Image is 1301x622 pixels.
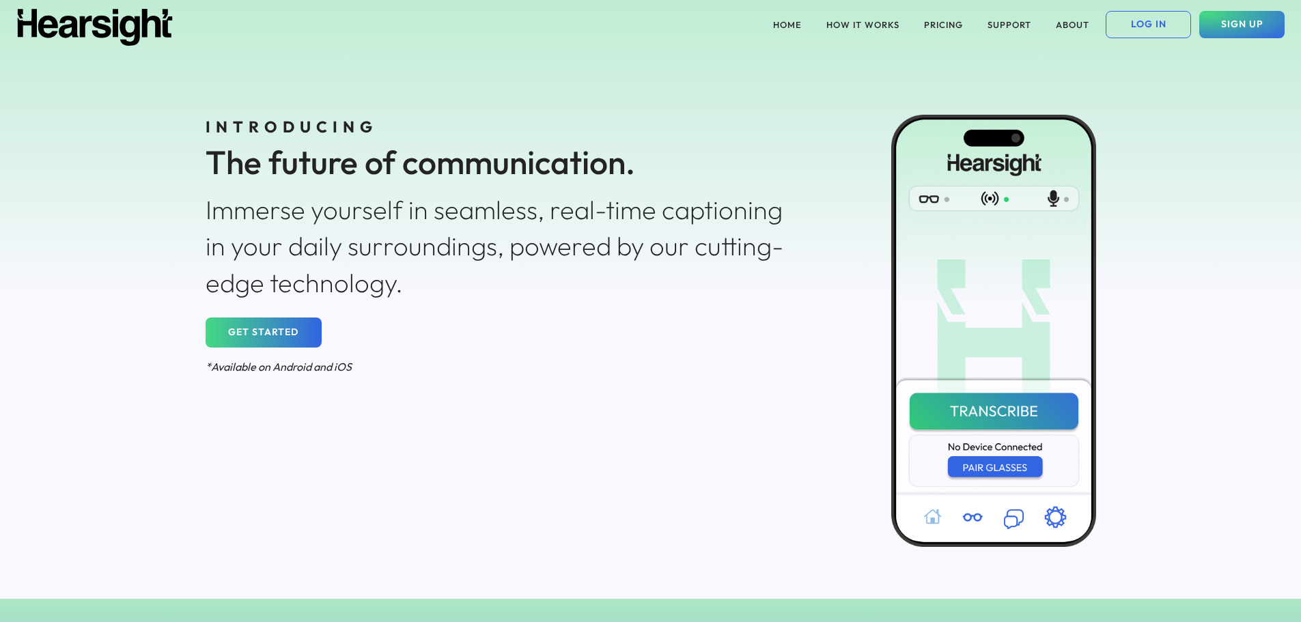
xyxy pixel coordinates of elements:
[206,359,798,374] div: *Available on Android and iOS
[891,115,1096,547] img: Hearsight iOS app screenshot
[979,11,1039,38] button: SUPPORT
[1106,11,1191,38] button: LOG IN
[1199,11,1285,38] button: SIGN UP
[206,192,798,301] div: Immerse yourself in seamless, real-time captioning in your daily surroundings, powered by our cut...
[206,317,322,348] button: GET STARTED
[916,11,971,38] button: PRICING
[1048,11,1097,38] button: ABOUT
[206,139,798,185] div: The future of communication.
[206,116,798,138] div: INTRODUCING
[765,11,810,38] button: HOME
[818,11,908,38] button: HOW IT WORKS
[16,9,173,46] img: Hearsight logo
